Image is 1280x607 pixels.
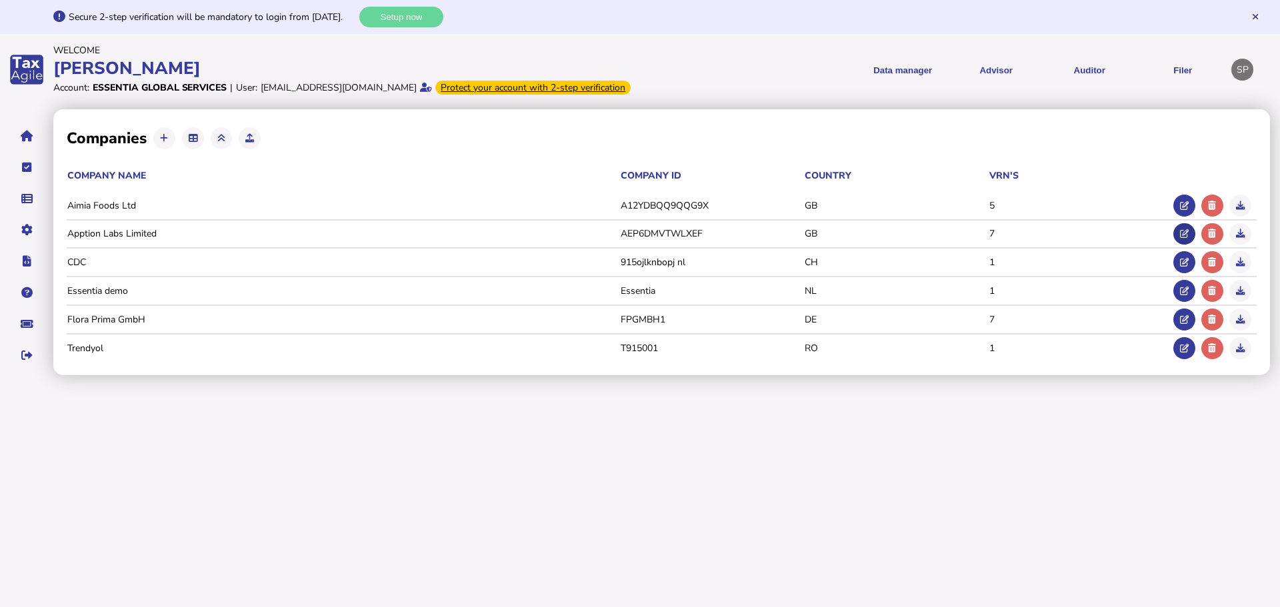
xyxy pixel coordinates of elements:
td: A12YDBQQ9QQG9X [620,199,805,213]
div: From Oct 1, 2025, 2-step verification will be required to login. Set it up now... [435,81,631,95]
td: FPGMBH1 [620,312,805,326]
button: Shows a dropdown of VAT Advisor options [954,53,1038,86]
button: Developer hub links [13,247,41,275]
button: Upload companies from Excel [211,127,233,149]
td: CH [804,255,989,269]
td: 915ojlknbopj nl [620,255,805,269]
button: Upload a single company [239,127,261,149]
td: Trendyol [67,341,620,355]
button: Raise a support ticket [13,310,41,338]
th: VRN's [989,169,1173,192]
td: 1 [989,341,1173,355]
td: 7 [989,227,1173,241]
th: Country [804,169,989,192]
th: Company Name [67,169,620,192]
div: Account: [53,81,89,94]
div: | [230,81,233,94]
td: DE [804,312,989,326]
button: Tasks [13,153,41,181]
td: GB [804,199,989,213]
button: Manage settings [13,216,41,244]
h2: Companies [67,125,1257,151]
div: Profile settings [1231,59,1253,81]
button: Filer [1141,53,1225,86]
button: Export companies to Excel [182,127,204,149]
td: Essentia [620,284,805,298]
td: Flora Prima GmbH [67,312,620,326]
button: Add a new company [153,127,175,149]
td: 5 [989,199,1173,213]
i: Email verified [420,83,432,92]
td: 1 [989,284,1173,298]
td: 1 [989,255,1173,269]
td: Aimia Foods Ltd [67,199,620,213]
div: Essentia Global Services [93,81,227,94]
td: GB [804,227,989,241]
button: Data manager [13,185,41,213]
div: [PERSON_NAME] [53,57,636,80]
td: Essentia demo [67,284,620,298]
button: Sign out [13,341,41,369]
td: 7 [989,312,1173,326]
div: User: [236,81,257,94]
div: Welcome [53,44,636,57]
div: [EMAIL_ADDRESS][DOMAIN_NAME] [261,81,417,94]
button: Shows a dropdown of Data manager options [861,53,945,86]
menu: navigate products [643,53,1225,86]
div: Secure 2-step verification will be mandatory to login from [DATE]. [69,11,356,23]
th: Company ID [620,169,805,192]
td: NL [804,284,989,298]
td: Apption Labs Limited [67,227,620,241]
td: AEP6DMVTWLXEF [620,227,805,241]
td: RO [804,341,989,355]
button: Auditor [1047,53,1131,86]
button: Home [13,122,41,150]
td: CDC [67,255,620,269]
button: Setup now [359,7,443,27]
td: T915001 [620,341,805,355]
button: Help pages [13,279,41,306]
button: Hide message [1251,12,1260,21]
